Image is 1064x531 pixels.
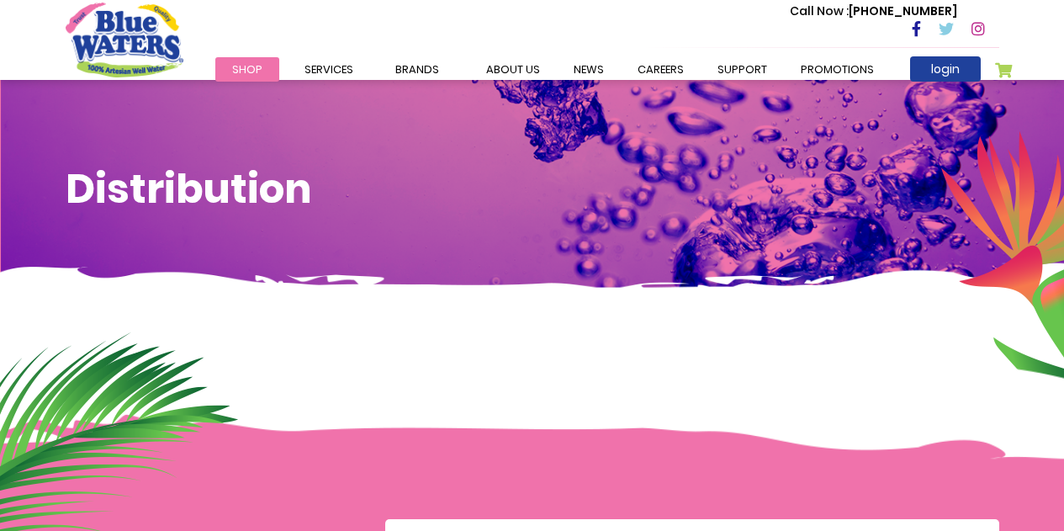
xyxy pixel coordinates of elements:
[469,57,557,82] a: about us
[784,57,891,82] a: Promotions
[557,57,621,82] a: News
[790,3,957,20] p: [PHONE_NUMBER]
[378,57,456,82] a: Brands
[304,61,353,77] span: Services
[66,3,183,77] a: store logo
[910,56,981,82] a: login
[701,57,784,82] a: support
[621,57,701,82] a: careers
[288,57,370,82] a: Services
[790,3,849,19] span: Call Now :
[215,57,279,82] a: Shop
[395,61,439,77] span: Brands
[66,165,999,214] h1: Distribution
[232,61,262,77] span: Shop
